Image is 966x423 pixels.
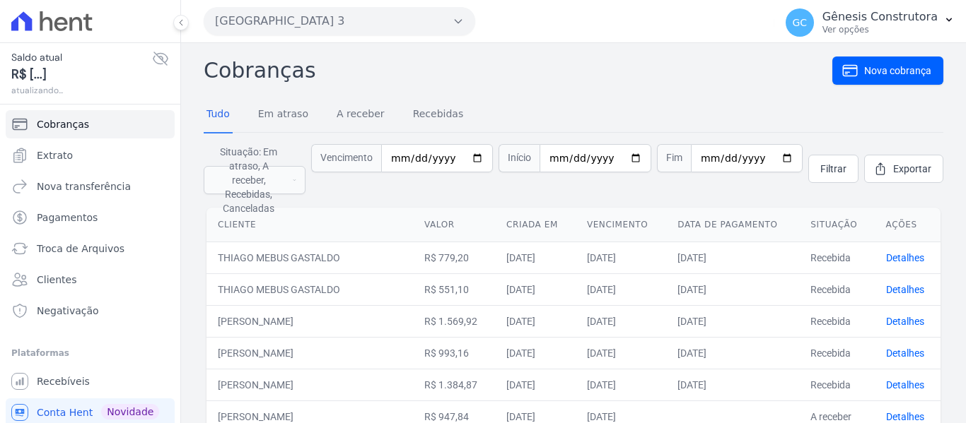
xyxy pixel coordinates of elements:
[792,18,807,28] span: GC
[666,369,799,400] td: [DATE]
[206,242,413,273] td: THIAGO MEBUS GASTALDO
[213,145,284,215] span: Situação: Em atraso, A receber, Recebidas, Canceladas
[11,50,152,65] span: Saldo atual
[822,10,938,24] p: Gênesis Construtora
[495,305,576,337] td: [DATE]
[37,117,89,131] span: Cobranças
[413,273,495,305] td: R$ 551,10
[6,234,175,263] a: Troca de Arquivos
[799,305,874,337] td: Recebida
[204,166,305,194] button: Situação: Em atraso, A receber, Recebidas, Canceladas
[334,97,388,133] a: A receber
[11,345,169,362] div: Plataformas
[832,56,943,85] a: Nova cobrança
[886,379,924,391] a: Detalhes
[413,369,495,400] td: R$ 1.384,87
[206,273,413,305] td: THIAGO MEBUS GASTALDO
[6,203,175,232] a: Pagamentos
[893,162,931,176] span: Exportar
[101,404,159,419] span: Novidade
[666,305,799,337] td: [DATE]
[37,148,73,162] span: Extrato
[495,208,576,242] th: Criada em
[799,337,874,369] td: Recebida
[666,208,799,242] th: Data de pagamento
[657,144,691,172] span: Fim
[774,3,966,42] button: GC Gênesis Construtora Ver opções
[495,273,576,305] td: [DATE]
[37,273,76,287] span: Clientes
[576,337,666,369] td: [DATE]
[499,144,540,172] span: Início
[6,172,175,201] a: Nova transferência
[204,97,233,133] a: Tudo
[495,242,576,273] td: [DATE]
[255,97,311,133] a: Em atraso
[886,284,924,295] a: Detalhes
[206,337,413,369] td: [PERSON_NAME]
[576,242,666,273] td: [DATE]
[206,369,413,400] td: [PERSON_NAME]
[37,304,99,318] span: Negativação
[799,242,874,273] td: Recebida
[495,369,576,400] td: [DATE]
[799,208,874,242] th: Situação
[576,305,666,337] td: [DATE]
[6,367,175,395] a: Recebíveis
[410,97,467,133] a: Recebidas
[495,337,576,369] td: [DATE]
[311,144,381,172] span: Vencimento
[206,208,413,242] th: Cliente
[886,347,924,359] a: Detalhes
[204,54,832,86] h2: Cobranças
[11,65,152,84] span: R$ [...]
[808,155,859,183] a: Filtrar
[206,305,413,337] td: [PERSON_NAME]
[666,242,799,273] td: [DATE]
[864,64,931,78] span: Nova cobrança
[413,242,495,273] td: R$ 779,20
[11,84,152,97] span: atualizando...
[37,210,98,225] span: Pagamentos
[37,179,131,193] span: Nova transferência
[6,297,175,325] a: Negativação
[886,411,924,422] a: Detalhes
[413,337,495,369] td: R$ 993,16
[413,208,495,242] th: Valor
[666,273,799,305] td: [DATE]
[37,374,90,388] span: Recebíveis
[6,141,175,169] a: Extrato
[886,252,924,263] a: Detalhes
[6,110,175,138] a: Cobranças
[822,24,938,35] p: Ver opções
[576,369,666,400] td: [DATE]
[37,242,124,256] span: Troca de Arquivos
[204,7,475,35] button: [GEOGRAPHIC_DATA] 3
[799,369,874,400] td: Recebida
[413,305,495,337] td: R$ 1.569,92
[864,155,943,183] a: Exportar
[886,316,924,327] a: Detalhes
[820,162,846,176] span: Filtrar
[666,337,799,369] td: [DATE]
[799,273,874,305] td: Recebida
[576,208,666,242] th: Vencimento
[576,273,666,305] td: [DATE]
[6,266,175,294] a: Clientes
[37,405,93,419] span: Conta Hent
[875,208,941,242] th: Ações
